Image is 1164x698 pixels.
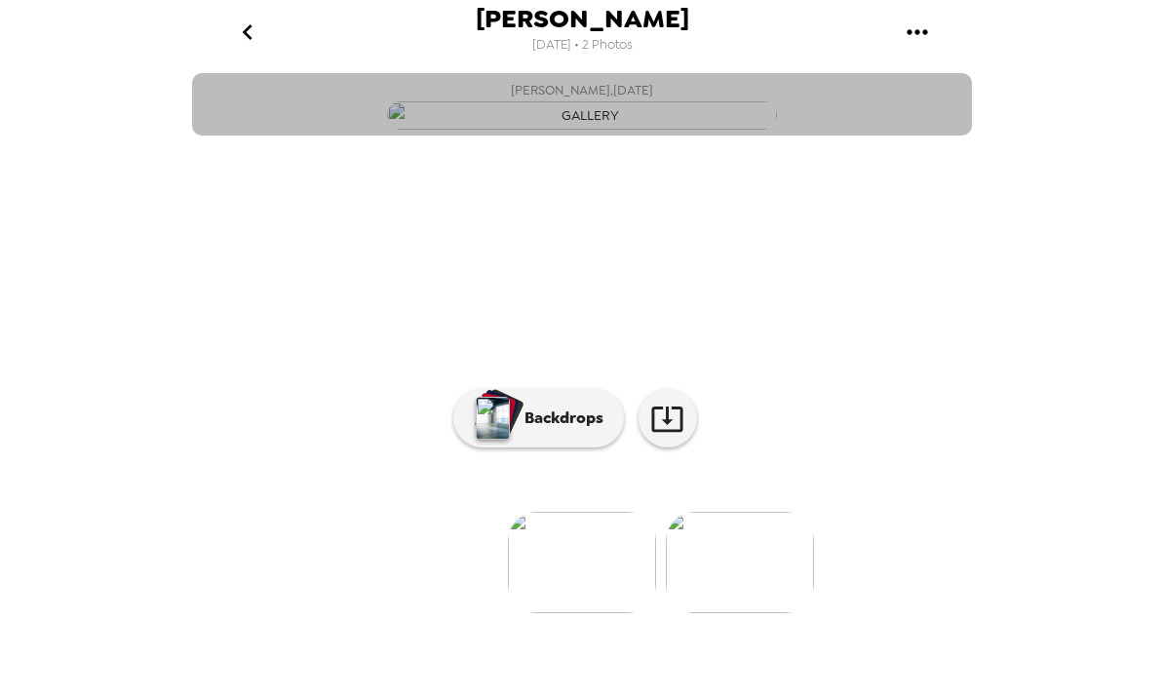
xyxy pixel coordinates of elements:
[387,101,777,130] img: gallery
[192,73,972,136] button: [PERSON_NAME],[DATE]
[508,512,656,613] img: gallery
[453,389,624,447] button: Backdrops
[476,6,689,32] span: [PERSON_NAME]
[515,407,603,430] p: Backdrops
[532,32,633,58] span: [DATE] • 2 Photos
[666,512,814,613] img: gallery
[511,79,653,101] span: [PERSON_NAME] , [DATE]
